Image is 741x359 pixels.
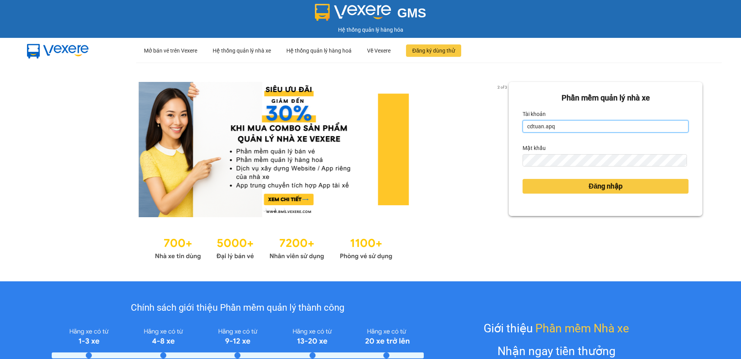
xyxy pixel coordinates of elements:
[523,142,546,154] label: Mật khẩu
[589,181,623,192] span: Đăng nhập
[523,108,546,120] label: Tài khoản
[52,301,423,315] div: Chính sách giới thiệu Phần mềm quản lý thành công
[281,208,284,211] li: slide item 3
[286,38,352,63] div: Hệ thống quản lý hàng hoá
[484,319,629,337] div: Giới thiệu
[315,12,426,18] a: GMS
[144,38,197,63] div: Mở bán vé trên Vexere
[535,319,629,337] span: Phần mềm Nhà xe
[523,120,689,133] input: Tài khoản
[155,233,392,262] img: Statistics.png
[412,46,455,55] span: Đăng ký dùng thử
[406,44,461,57] button: Đăng ký dùng thử
[263,208,266,211] li: slide item 1
[2,26,739,34] div: Hệ thống quản lý hàng hóa
[498,82,509,217] button: next slide / item
[495,82,509,92] p: 2 of 3
[523,154,687,167] input: Mật khẩu
[523,92,689,104] div: Phần mềm quản lý nhà xe
[39,82,49,217] button: previous slide / item
[19,38,96,63] img: mbUUG5Q.png
[367,38,391,63] div: Về Vexere
[523,179,689,194] button: Đăng nhập
[315,4,391,21] img: logo 2
[213,38,271,63] div: Hệ thống quản lý nhà xe
[272,208,275,211] li: slide item 2
[397,6,426,20] span: GMS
